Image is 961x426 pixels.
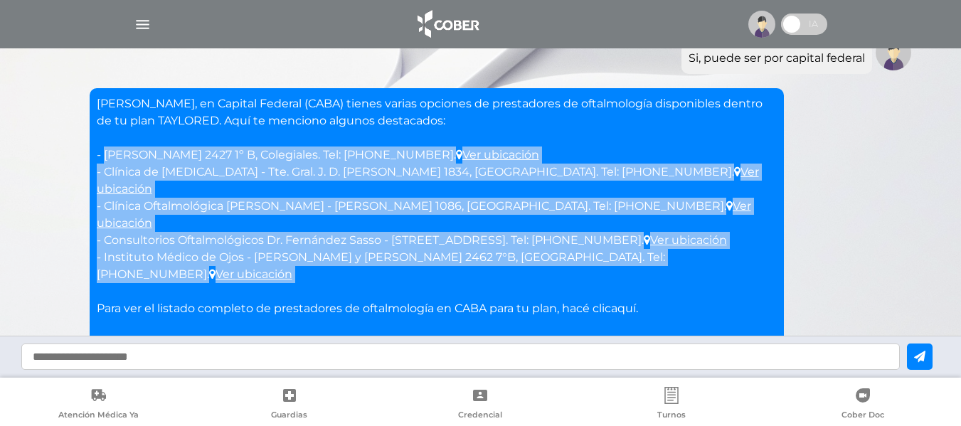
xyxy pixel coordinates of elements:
[271,410,307,422] span: Guardias
[767,387,958,423] a: Cober Doc
[134,16,152,33] img: Cober_menu-lines-white.svg
[97,95,777,368] p: [PERSON_NAME], en Capital Federal (CABA) tienes varias opciones de prestadores de oftalmología di...
[458,410,502,422] span: Credencial
[689,50,865,67] div: Si, puede ser por capital federal
[876,35,911,70] img: Tu imagen
[209,267,292,281] a: Ver ubicación
[194,387,386,423] a: Guardias
[644,233,727,247] a: Ver ubicación
[385,387,576,423] a: Credencial
[456,148,539,161] a: Ver ubicación
[657,410,686,422] span: Turnos
[611,302,636,315] a: aquí
[576,387,768,423] a: Turnos
[3,387,194,423] a: Atención Médica Ya
[58,410,139,422] span: Atención Médica Ya
[410,7,484,41] img: logo_cober_home-white.png
[841,410,884,422] span: Cober Doc
[748,11,775,38] img: profile-placeholder.svg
